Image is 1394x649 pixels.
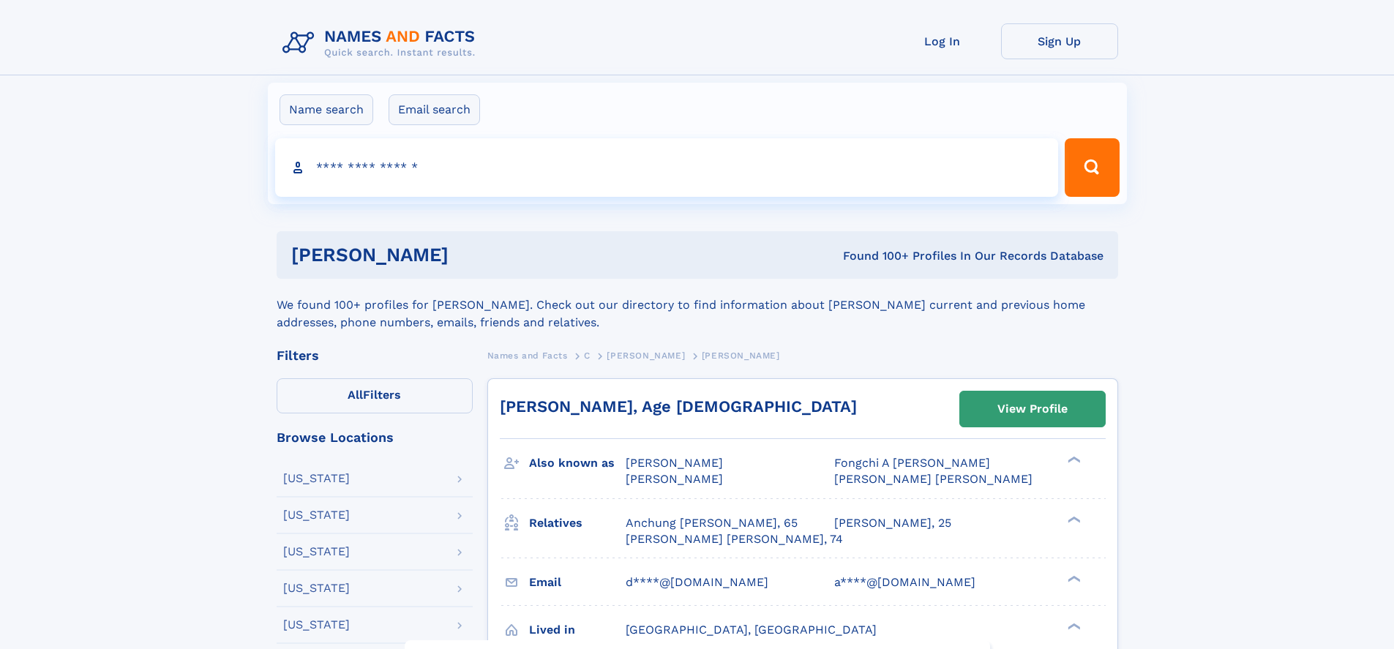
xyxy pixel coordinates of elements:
[277,431,473,444] div: Browse Locations
[834,456,990,470] span: Fongchi A [PERSON_NAME]
[645,248,1103,264] div: Found 100+ Profiles In Our Records Database
[283,473,350,484] div: [US_STATE]
[607,350,685,361] span: [PERSON_NAME]
[1064,621,1082,631] div: ❯
[277,23,487,63] img: Logo Names and Facts
[487,346,568,364] a: Names and Facts
[834,472,1033,486] span: [PERSON_NAME] [PERSON_NAME]
[389,94,480,125] label: Email search
[584,346,591,364] a: C
[626,456,723,470] span: [PERSON_NAME]
[529,451,626,476] h3: Also known as
[283,582,350,594] div: [US_STATE]
[1064,514,1082,524] div: ❯
[702,350,780,361] span: [PERSON_NAME]
[1064,574,1082,583] div: ❯
[626,515,798,531] a: Anchung [PERSON_NAME], 65
[291,246,646,264] h1: [PERSON_NAME]
[529,618,626,642] h3: Lived in
[834,515,951,531] a: [PERSON_NAME], 25
[626,623,877,637] span: [GEOGRAPHIC_DATA], [GEOGRAPHIC_DATA]
[1065,138,1119,197] button: Search Button
[884,23,1001,59] a: Log In
[529,511,626,536] h3: Relatives
[283,509,350,521] div: [US_STATE]
[277,349,473,362] div: Filters
[283,619,350,631] div: [US_STATE]
[1064,455,1082,465] div: ❯
[283,546,350,558] div: [US_STATE]
[275,138,1059,197] input: search input
[1001,23,1118,59] a: Sign Up
[280,94,373,125] label: Name search
[960,391,1105,427] a: View Profile
[529,570,626,595] h3: Email
[584,350,591,361] span: C
[997,392,1068,426] div: View Profile
[348,388,363,402] span: All
[607,346,685,364] a: [PERSON_NAME]
[626,472,723,486] span: [PERSON_NAME]
[626,531,843,547] a: [PERSON_NAME] [PERSON_NAME], 74
[277,378,473,413] label: Filters
[277,279,1118,331] div: We found 100+ profiles for [PERSON_NAME]. Check out our directory to find information about [PERS...
[500,397,857,416] a: [PERSON_NAME], Age [DEMOGRAPHIC_DATA]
